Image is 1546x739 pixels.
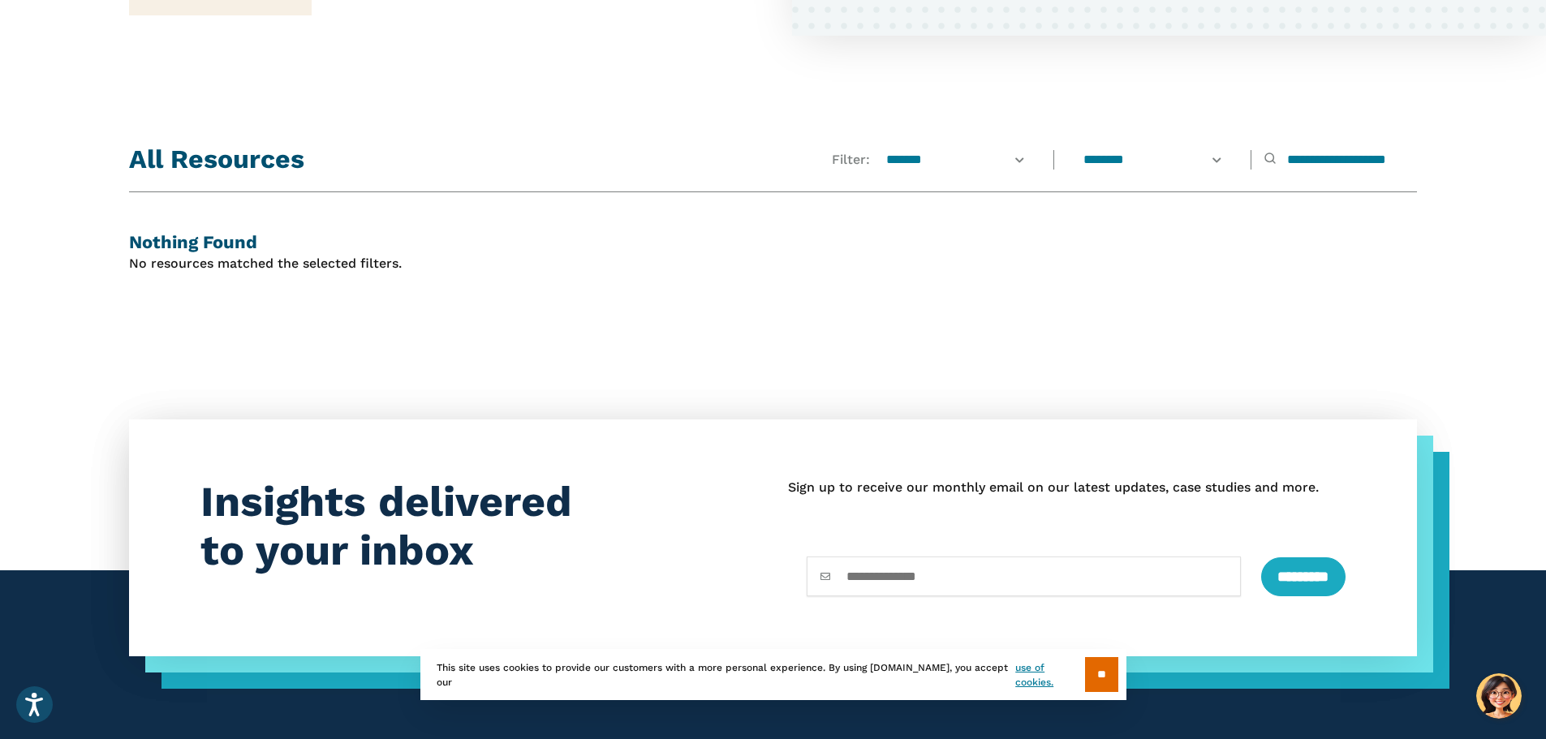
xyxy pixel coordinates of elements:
[129,141,304,178] h2: All Resources
[1015,660,1084,690] a: use of cookies.
[420,649,1126,700] div: This site uses cookies to provide our customers with a more personal experience. By using [DOMAIN...
[1476,673,1522,719] button: Hello, have a question? Let’s chat.
[129,254,532,273] p: No resources matched the selected filters.
[200,478,758,575] h4: Insights delivered to your inbox
[788,478,1346,497] p: Sign up to receive our monthly email on our latest updates, case studies and more.
[129,231,532,254] h4: Nothing Found
[832,151,870,169] span: Filter:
